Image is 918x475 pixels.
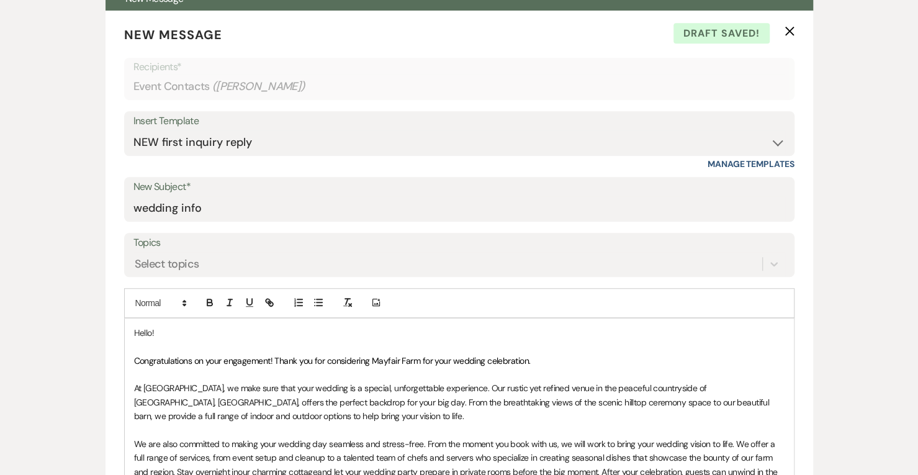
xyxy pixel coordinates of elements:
[133,178,785,196] label: New Subject*
[133,59,785,75] p: Recipients*
[673,23,770,44] span: Draft saved!
[708,158,794,170] a: Manage Templates
[135,255,199,272] div: Select topics
[212,78,305,95] span: ( [PERSON_NAME] )
[134,382,772,422] span: At [GEOGRAPHIC_DATA], we make sure that your wedding is a special, unforgettable experience. Our ...
[124,27,222,43] span: New Message
[134,355,531,366] span: Congratulations on your engagement! Thank you for considering Mayfair Farm for your wedding celeb...
[134,326,785,340] p: Hello!
[133,234,785,252] label: Topics
[133,75,785,99] div: Event Contacts
[133,112,785,130] div: Insert Template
